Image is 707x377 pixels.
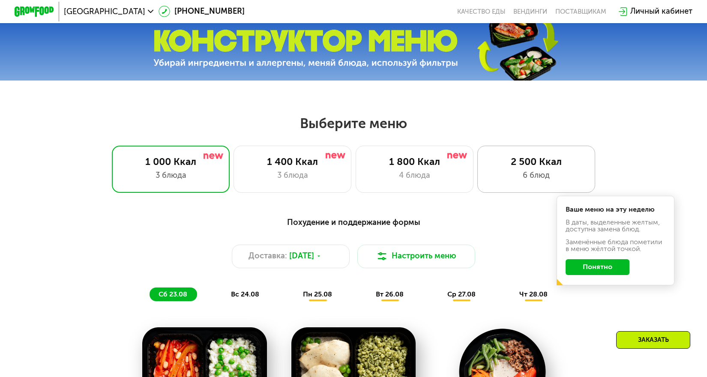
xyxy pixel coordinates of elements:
span: пн 25.08 [303,290,332,298]
div: Заменённые блюда пометили в меню жёлтой точкой. [566,239,666,252]
a: Качество еды [457,8,506,15]
div: 4 блюда [365,170,463,182]
span: ср 27.08 [447,290,476,298]
div: 1 400 Ккал [244,156,341,168]
div: 6 блюд [488,170,585,182]
a: Вендинги [513,8,547,15]
button: Понятно [566,259,629,275]
span: вт 26.08 [376,290,404,298]
span: [GEOGRAPHIC_DATA] [64,8,145,15]
div: Похудение и поддержание формы [63,216,644,229]
span: [DATE] [289,250,314,262]
div: 3 блюда [244,170,341,182]
span: Доставка: [249,250,287,262]
span: чт 28.08 [519,290,548,298]
span: сб 23.08 [159,290,187,298]
a: [PHONE_NUMBER] [159,6,245,18]
div: В даты, выделенные желтым, доступна замена блюд. [566,219,666,233]
div: Ваше меню на эту неделю [566,206,666,213]
h2: Выберите меню [31,115,675,132]
div: 1 000 Ккал [122,156,219,168]
div: Личный кабинет [630,6,692,18]
div: 3 блюда [122,170,219,182]
div: 1 800 Ккал [365,156,463,168]
div: поставщикам [555,8,606,15]
button: Настроить меню [357,245,475,268]
div: Заказать [616,331,690,349]
span: вс 24.08 [231,290,259,298]
div: 2 500 Ккал [488,156,585,168]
